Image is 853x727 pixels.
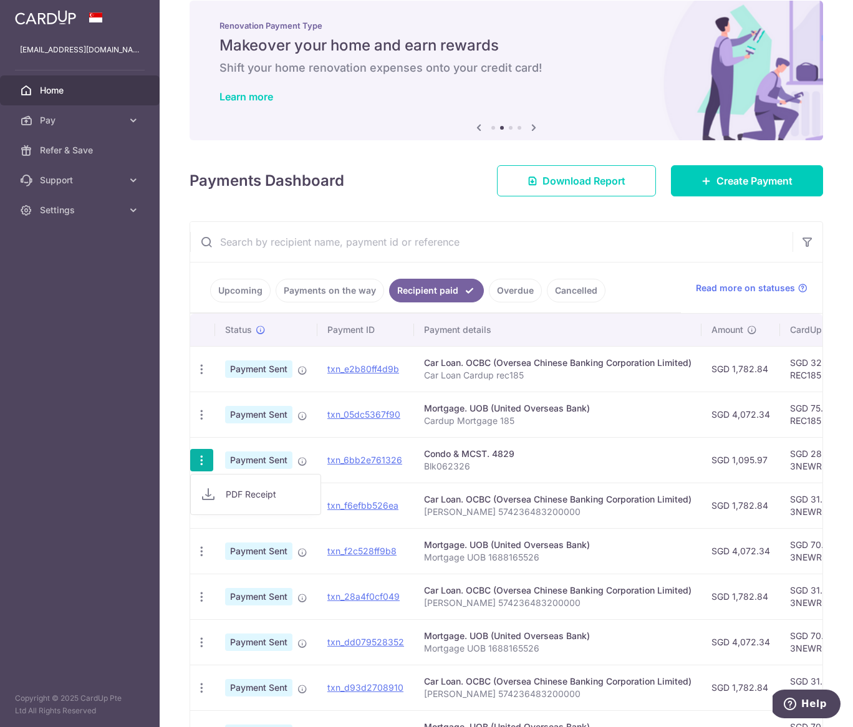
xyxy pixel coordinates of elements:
span: Payment Sent [225,360,292,378]
span: Pay [40,114,122,127]
p: Car Loan Cardup rec185 [424,369,692,382]
span: Settings [40,204,122,216]
a: Cancelled [547,279,605,302]
iframe: Opens a widget where you can find more information [773,690,841,721]
a: txn_d93d2708910 [327,682,403,693]
a: Overdue [489,279,542,302]
a: txn_05dc5367f90 [327,409,400,420]
a: Create Payment [671,165,823,196]
p: Blk062326 [424,460,692,473]
div: Car Loan. OCBC (Oversea Chinese Banking Corporation Limited) [424,584,692,597]
span: Refer & Save [40,144,122,156]
span: Download Report [542,173,625,188]
td: SGD 4,072.34 [701,392,780,437]
span: Payment Sent [225,633,292,651]
div: Mortgage. UOB (United Overseas Bank) [424,539,692,551]
td: SGD 1,782.84 [701,574,780,619]
span: Payment Sent [225,406,292,423]
p: Mortgage UOB 1688165526 [424,642,692,655]
span: Status [225,324,252,336]
th: Payment ID [317,314,414,346]
span: Payment Sent [225,542,292,560]
input: Search by recipient name, payment id or reference [190,222,793,262]
div: Mortgage. UOB (United Overseas Bank) [424,402,692,415]
h4: Payments Dashboard [190,170,344,192]
span: CardUp fee [790,324,837,336]
h5: Makeover your home and earn rewards [219,36,793,55]
img: CardUp [15,10,76,25]
p: [EMAIL_ADDRESS][DOMAIN_NAME] [20,44,140,56]
td: SGD 1,782.84 [701,665,780,710]
p: [PERSON_NAME] 574236483200000 [424,688,692,700]
a: Download Report [497,165,656,196]
p: Mortgage UOB 1688165526 [424,551,692,564]
span: Support [40,174,122,186]
p: [PERSON_NAME] 574236483200000 [424,597,692,609]
span: Payment Sent [225,588,292,605]
a: txn_6bb2e761326 [327,455,402,465]
div: Condo & MCST. 4829 [424,448,692,460]
td: SGD 1,782.84 [701,483,780,528]
span: Payment Sent [225,451,292,469]
a: txn_dd079528352 [327,637,404,647]
p: Cardup Mortgage 185 [424,415,692,427]
span: Read more on statuses [696,282,795,294]
td: SGD 4,072.34 [701,528,780,574]
td: SGD 1,095.97 [701,437,780,483]
p: Renovation Payment Type [219,21,793,31]
a: Recipient paid [389,279,484,302]
div: Car Loan. OCBC (Oversea Chinese Banking Corporation Limited) [424,493,692,506]
a: txn_28a4f0cf049 [327,591,400,602]
a: Payments on the way [276,279,384,302]
span: Create Payment [716,173,793,188]
h6: Shift your home renovation expenses onto your credit card! [219,60,793,75]
a: Learn more [219,90,273,103]
div: Car Loan. OCBC (Oversea Chinese Banking Corporation Limited) [424,675,692,688]
p: [PERSON_NAME] 574236483200000 [424,506,692,518]
span: Home [40,84,122,97]
td: SGD 4,072.34 [701,619,780,665]
a: txn_f2c528ff9b8 [327,546,397,556]
img: Renovation banner [190,1,823,140]
a: txn_e2b80ff4d9b [327,363,399,374]
div: Car Loan. OCBC (Oversea Chinese Banking Corporation Limited) [424,357,692,369]
span: Payment Sent [225,679,292,696]
td: SGD 1,782.84 [701,346,780,392]
a: Read more on statuses [696,282,807,294]
a: txn_f6efbb526ea [327,500,398,511]
th: Payment details [414,314,701,346]
div: Mortgage. UOB (United Overseas Bank) [424,630,692,642]
a: Upcoming [210,279,271,302]
span: Amount [711,324,743,336]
